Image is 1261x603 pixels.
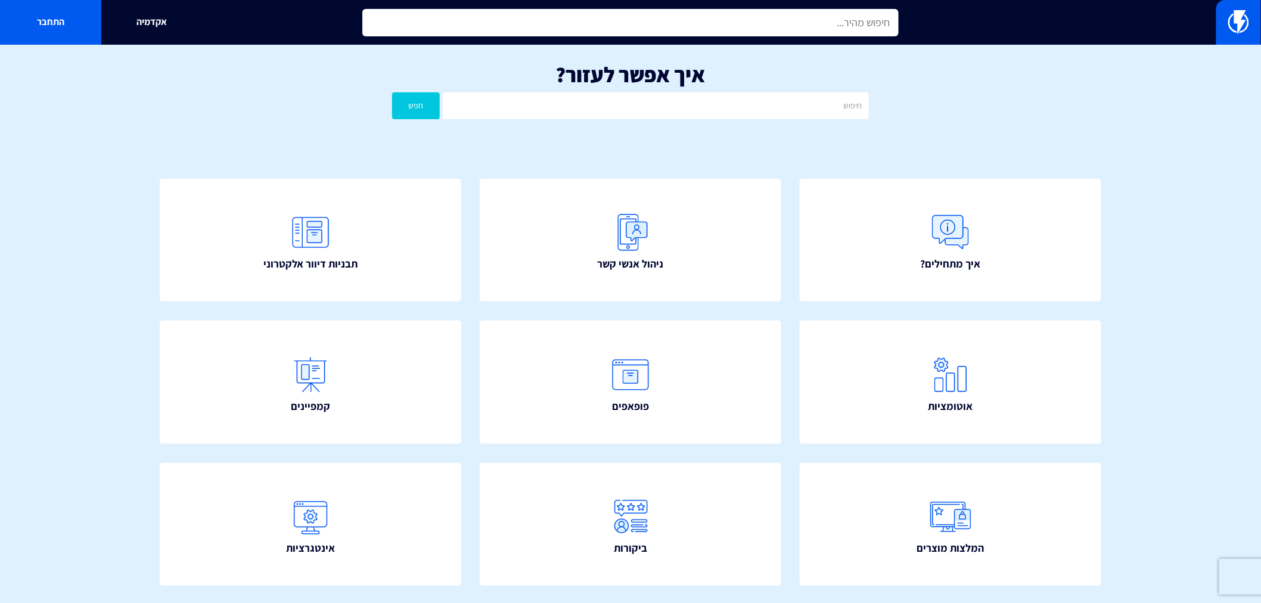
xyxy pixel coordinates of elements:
[800,463,1101,586] a: המלצות מוצרים
[18,63,1243,86] h1: איך אפשר לעזור?
[160,179,461,302] a: תבניות דיוור אלקטרוני
[612,399,649,414] span: פופאפים
[928,399,973,414] span: אוטומציות
[291,399,330,414] span: קמפיינים
[480,321,781,444] a: פופאפים
[598,256,664,272] span: ניהול אנשי קשר
[921,256,981,272] span: איך מתחילים?
[800,179,1101,302] a: איך מתחילים?
[286,540,335,556] span: אינטגרציות
[480,463,781,586] a: ביקורות
[160,321,461,444] a: קמפיינים
[392,92,440,119] button: חפש
[362,9,899,36] input: חיפוש מהיר...
[443,92,869,119] input: חיפוש
[800,321,1101,444] a: אוטומציות
[480,179,781,302] a: ניהול אנשי קשר
[614,540,647,556] span: ביקורות
[917,540,984,556] span: המלצות מוצרים
[263,256,358,272] span: תבניות דיוור אלקטרוני
[160,463,461,586] a: אינטגרציות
